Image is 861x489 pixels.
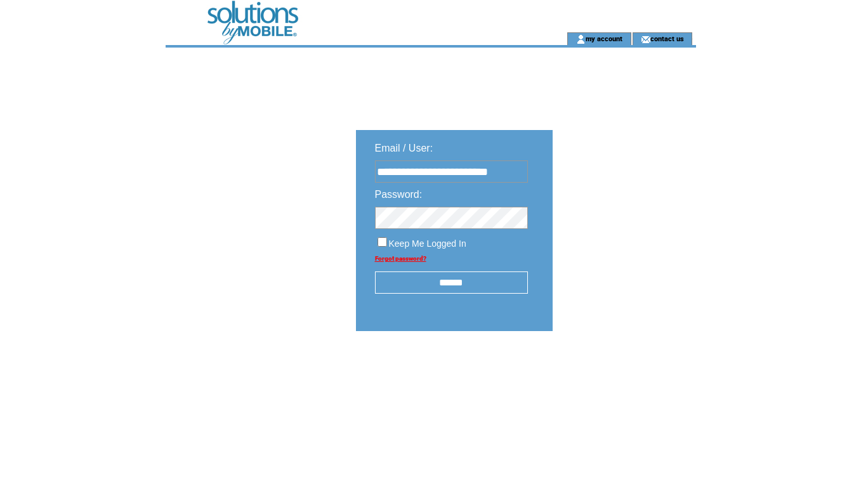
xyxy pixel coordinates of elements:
[589,363,653,379] img: transparent.png
[641,34,650,44] img: contact_us_icon.gif
[650,34,684,42] a: contact us
[389,238,466,249] span: Keep Me Logged In
[375,255,426,262] a: Forgot password?
[576,34,586,44] img: account_icon.gif
[375,189,423,200] span: Password:
[586,34,622,42] a: my account
[375,143,433,153] span: Email / User:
